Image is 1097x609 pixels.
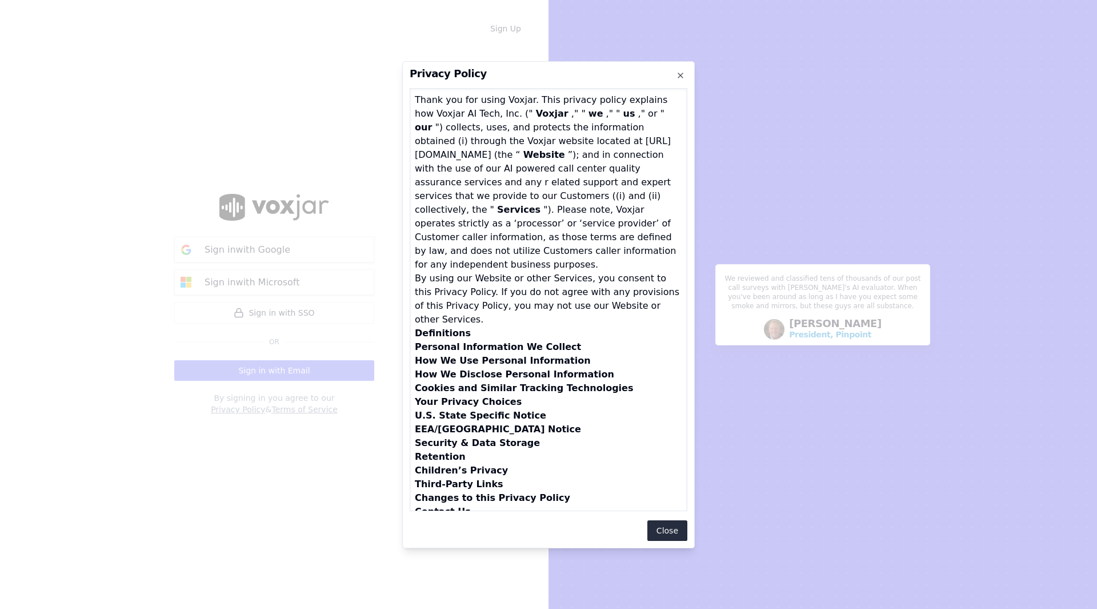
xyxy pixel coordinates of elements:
[415,451,466,462] b: Retention
[415,177,671,215] span: elated support and expert services that we provide to our Customers ((i) and (ii) collectively, t...
[415,273,679,325] span: By using our Website or other Services, you consent to this Privacy Policy. If you do not agree w...
[536,108,568,119] b: Voxjar
[415,479,503,489] b: Third-Party Links
[415,163,640,188] span: AI powered call center quality assurance services and any r
[415,355,591,366] b: How We Use Personal Information
[523,149,565,160] b: Website
[494,149,521,160] span: (the “
[415,492,570,503] b: Changes to this Privacy Policy
[415,328,471,339] b: Definitions
[410,69,687,79] h2: Privacy Policy
[415,424,581,435] b: EEA/[GEOGRAPHIC_DATA] Notice
[415,204,676,270] span: "). Please note, Voxjar operates strictly as a ‘processor’ or ‘service provider’ of Customer call...
[497,204,541,215] b: Services
[415,341,581,352] b: Personal Information We Collect
[415,383,633,393] b: Cookies and Similar Tracking Technologies
[606,108,620,119] span: ," "
[415,465,508,476] b: Children’s Privacy
[415,94,667,119] span: Thank you for using Voxjar. This privacy policy explains how Voxjar AI Tech, Inc. ("
[415,506,471,517] b: Contact Us
[588,108,603,119] b: we
[415,369,614,380] b: How We Disclose Personal Information
[647,520,687,541] button: Close
[571,108,586,119] span: ," "
[415,410,546,421] b: U.S. State Specific Notice
[623,108,635,119] b: us
[415,437,540,448] b: Security & Data Storage
[415,396,522,407] b: Your Privacy Choices
[638,108,664,119] span: ," or "
[415,122,432,133] b: our
[415,122,644,146] span: ") collects, uses, and protects the information obtained (i) through the Voxjar website located at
